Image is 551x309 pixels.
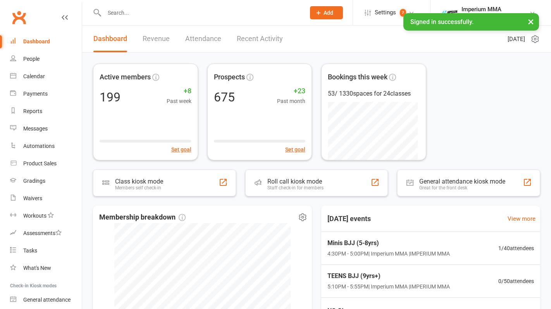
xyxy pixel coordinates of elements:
a: Gradings [10,172,82,190]
span: TEENS BJJ (9yrs+) [327,271,450,281]
a: Workouts [10,207,82,225]
a: Attendance [185,26,221,52]
div: Messages [23,125,48,132]
span: Signed in successfully. [410,18,474,26]
div: General attendance kiosk mode [419,178,505,185]
a: What's New [10,259,82,277]
a: General attendance kiosk mode [10,291,82,309]
div: Imperium MMA [461,6,529,13]
div: People [23,56,40,62]
a: Calendar [10,68,82,85]
div: Workouts [23,213,46,219]
span: 5:10PM - 5:55PM | Imperium MMA | IMPERIUM MMA [327,282,450,291]
span: Bookings this week [328,72,387,83]
button: × [524,13,538,30]
span: Past week [167,97,191,105]
div: Assessments [23,230,62,236]
span: Add [324,10,333,16]
div: Staff check-in for members [267,185,324,191]
span: 4:30PM - 5:00PM | Imperium MMA | IMPERIUM MMA [327,249,450,258]
a: Payments [10,85,82,103]
span: [DATE] [508,34,525,44]
a: Reports [10,103,82,120]
a: People [10,50,82,68]
span: Membership breakdown [99,212,186,223]
div: 199 [100,91,121,103]
a: Clubworx [9,8,29,27]
div: What's New [23,265,51,271]
span: Active members [100,72,151,83]
div: Gradings [23,178,45,184]
div: Automations [23,143,55,149]
div: General attendance [23,297,71,303]
div: Calendar [23,73,45,79]
h3: [DATE] events [321,212,377,226]
a: Assessments [10,225,82,242]
span: 0 / 50 attendees [498,277,534,285]
div: Roll call kiosk mode [267,178,324,185]
div: Waivers [23,195,42,201]
span: +8 [167,86,191,97]
a: Automations [10,137,82,155]
div: Product Sales [23,160,57,167]
span: Settings [375,4,396,21]
div: Dashboard [23,38,50,45]
div: Members self check-in [115,185,163,191]
button: Add [310,6,343,19]
div: 675 [214,91,235,103]
div: Tasks [23,247,37,254]
input: Search... [102,7,300,18]
a: Waivers [10,190,82,207]
button: Set goal [285,145,305,154]
a: View more [508,214,536,223]
div: Reports [23,108,42,114]
span: Past month [277,97,305,105]
span: Prospects [214,72,245,83]
img: thumb_image1639376871.png [442,5,458,21]
div: 53 / 1330 spaces for 24 classes [328,89,420,99]
span: Minis BJJ (5-8yrs) [327,238,450,248]
a: Revenue [143,26,170,52]
span: 7 [400,9,406,17]
a: Tasks [10,242,82,259]
a: Messages [10,120,82,137]
div: Imperium Mixed Martial Arts [461,13,529,20]
span: +23 [277,86,305,97]
div: Class kiosk mode [115,178,163,185]
a: Recent Activity [237,26,283,52]
div: Payments [23,91,48,97]
button: Set goal [171,145,191,154]
span: 1 / 40 attendees [498,244,534,252]
a: Dashboard [93,26,127,52]
div: Great for the front desk [419,185,505,191]
a: Product Sales [10,155,82,172]
a: Dashboard [10,33,82,50]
